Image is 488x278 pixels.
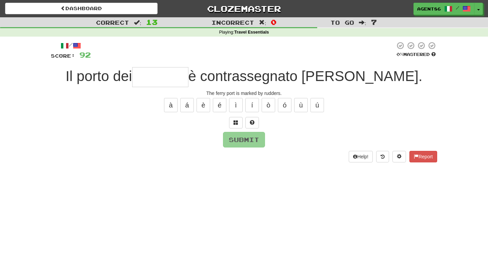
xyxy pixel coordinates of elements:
button: ò [262,98,275,112]
button: ú [310,98,324,112]
button: á [180,98,194,112]
span: : [259,20,266,25]
span: Il porto dei [65,68,132,84]
span: Agent86 [417,6,441,12]
button: Single letter hint - you only get 1 per sentence and score half the points! alt+h [245,117,259,128]
a: Dashboard [5,3,158,14]
span: Score: [51,53,75,59]
button: à [164,98,178,112]
button: é [213,98,226,112]
button: Switch sentence to multiple choice alt+p [229,117,243,128]
button: Help! [349,151,373,162]
div: / [51,41,91,50]
span: 13 [146,18,158,26]
span: : [134,20,141,25]
span: To go [330,19,354,26]
span: 0 % [396,52,403,57]
span: / [456,5,459,10]
button: è [197,98,210,112]
span: : [359,20,366,25]
a: Agent86 / [413,3,474,15]
div: Mastered [395,52,437,58]
span: è contrassegnato [PERSON_NAME]. [188,68,423,84]
div: The ferry port is marked by rudders. [51,90,437,97]
span: 7 [371,18,377,26]
button: ì [229,98,243,112]
span: Incorrect [211,19,254,26]
button: ó [278,98,291,112]
button: í [245,98,259,112]
strong: Travel Essentials [234,30,269,35]
button: Round history (alt+y) [376,151,389,162]
button: Report [409,151,437,162]
span: 0 [271,18,277,26]
span: Correct [96,19,129,26]
a: Clozemaster [168,3,320,15]
button: Submit [223,132,265,147]
span: 92 [79,51,91,59]
button: ù [294,98,308,112]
